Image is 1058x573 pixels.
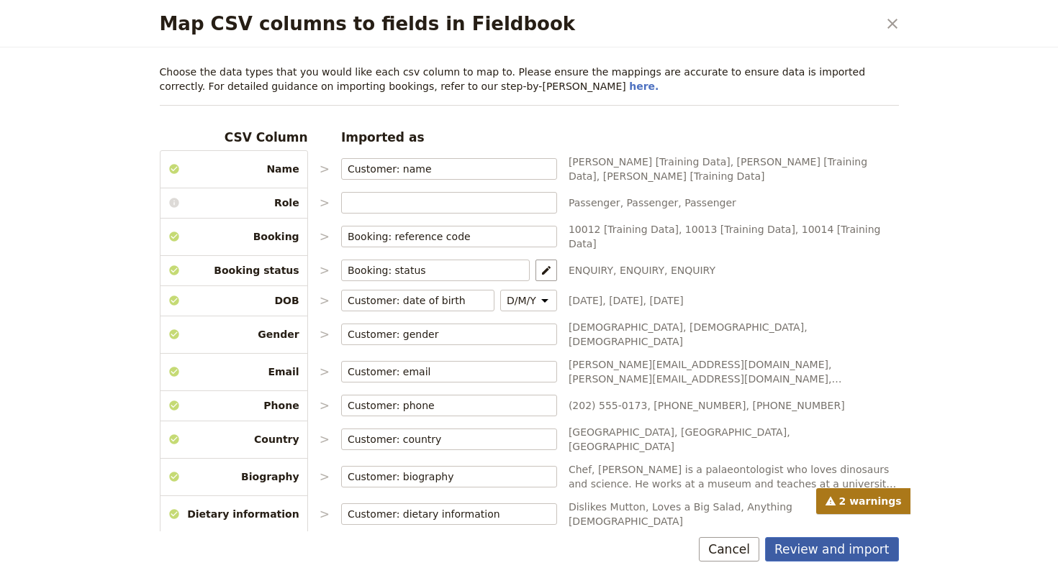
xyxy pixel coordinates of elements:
[320,468,330,485] p: >
[539,327,551,341] span: ​
[569,500,899,528] span: Dislikes Mutton, Loves a Big Salad, Anything [DEMOGRAPHIC_DATA]
[569,293,899,308] span: [DATE], [DATE], [DATE]
[160,365,308,379] span: Email
[880,12,905,36] button: Close dialog
[160,507,308,521] span: Dietary information
[512,263,523,278] span: ​
[765,537,899,561] button: Review and import
[160,65,899,93] p: Choose the data types that you would like each csv column to map to. Please ensure the mappings a...
[699,537,759,561] button: Cancel
[160,327,308,341] span: Gender
[320,160,330,178] p: >
[348,162,536,176] input: ​Clear input
[539,432,551,446] span: ​
[348,432,536,446] input: ​Clear input
[569,222,899,251] span: 10012 [Training Data], 10013 [Training Data], 10014 [Training Data]
[320,262,330,279] p: >
[320,397,330,414] p: >
[160,13,877,35] h2: Map CSV columns to fields in Fieldbook
[160,196,308,210] span: Role
[348,293,474,308] input: ​Clear input
[816,488,910,514] span: 2 warnings
[476,293,488,308] span: ​
[341,129,557,146] h3: Imported as
[539,229,551,244] span: ​
[348,507,536,521] input: ​Clear input
[348,327,536,341] input: ​Clear input
[629,81,659,92] a: here.
[535,260,557,281] button: Map statuses
[320,363,330,380] p: >
[569,155,899,183] span: [PERSON_NAME] [Training Data], [PERSON_NAME] [Training Data], [PERSON_NAME] [Training Data]
[569,462,899,491] span: Chef, [PERSON_NAME] is a palaeontologist who loves dinosaurs and science. He works at a museum an...
[539,162,551,176] span: ​
[320,431,330,448] p: >
[320,326,330,343] p: >
[539,507,551,521] span: ​
[320,228,330,245] p: >
[160,162,308,176] span: Name
[539,365,551,379] span: ​
[320,194,330,211] p: >
[348,398,536,413] input: ​Clear input
[539,398,551,413] span: ​
[348,229,536,244] input: ​Clear input
[160,469,308,484] span: Biography
[348,469,536,484] input: ​Clear input
[160,293,308,308] span: DOB
[160,229,308,244] span: Booking
[569,320,899,349] span: [DEMOGRAPHIC_DATA], [DEMOGRAPHIC_DATA], [DEMOGRAPHIC_DATA]
[569,196,899,210] span: Passenger, Passenger, Passenger
[569,398,899,413] span: (202) 555-0173, [PHONE_NUMBER], [PHONE_NUMBER]
[539,469,551,484] span: ​
[569,425,899,454] span: [GEOGRAPHIC_DATA], [GEOGRAPHIC_DATA], [GEOGRAPHIC_DATA]
[160,398,308,413] span: Phone
[320,292,330,309] p: >
[160,263,308,278] span: Booking status
[569,263,899,278] span: ENQUIRY, ENQUIRY, ENQUIRY
[320,505,330,523] p: >
[569,357,899,386] span: [PERSON_NAME][EMAIL_ADDRESS][DOMAIN_NAME], [PERSON_NAME][EMAIL_ADDRESS][DOMAIN_NAME], [PERSON_NAM...
[348,365,536,379] input: ​Clear input
[160,129,308,146] h3: CSV Column
[160,432,308,446] span: Country
[348,263,509,278] input: ​Clear input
